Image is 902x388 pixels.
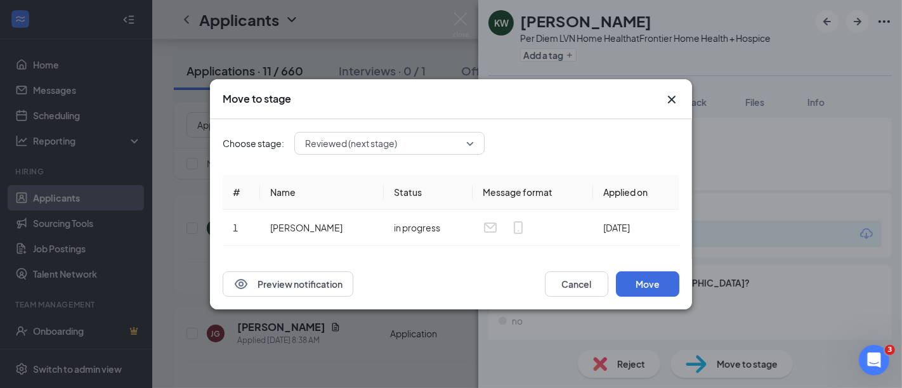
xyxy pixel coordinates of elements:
svg: Email [483,220,498,235]
svg: Cross [664,92,679,107]
button: EyePreview notification [223,271,353,297]
iframe: Intercom live chat [859,345,889,375]
svg: Eye [233,276,249,292]
td: [PERSON_NAME] [260,210,384,246]
span: 3 [885,345,895,355]
th: Message format [473,175,593,210]
th: # [223,175,260,210]
th: Applied on [593,175,679,210]
button: Cancel [545,271,608,297]
svg: MobileSms [511,220,526,235]
h3: Move to stage [223,92,291,106]
th: Name [260,175,384,210]
td: [DATE] [593,210,679,246]
th: Status [384,175,473,210]
span: 1 [233,222,238,233]
button: Close [664,92,679,107]
td: in progress [384,210,473,246]
button: Move [616,271,679,297]
span: Reviewed (next stage) [305,134,397,153]
span: Choose stage: [223,136,284,150]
